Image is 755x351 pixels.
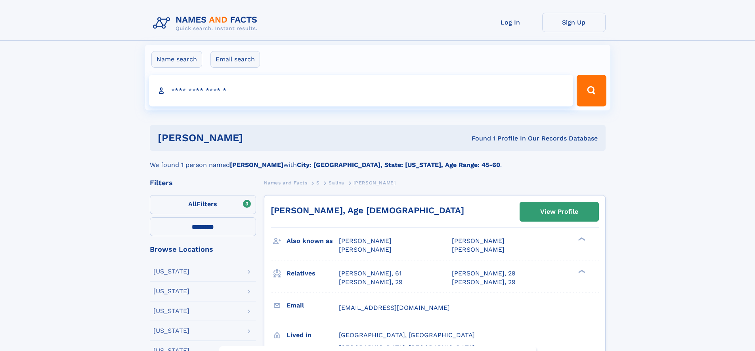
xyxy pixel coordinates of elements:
[210,51,260,68] label: Email search
[287,267,339,280] h3: Relatives
[452,278,516,286] a: [PERSON_NAME], 29
[287,299,339,312] h3: Email
[287,328,339,342] h3: Lived in
[264,178,308,188] a: Names and Facts
[271,205,464,215] a: [PERSON_NAME], Age [DEMOGRAPHIC_DATA]
[150,246,256,253] div: Browse Locations
[452,237,505,245] span: [PERSON_NAME]
[329,178,344,188] a: Salina
[150,151,606,170] div: We found 1 person named with .
[188,200,197,208] span: All
[339,269,401,278] a: [PERSON_NAME], 61
[153,288,189,294] div: [US_STATE]
[149,75,573,106] input: search input
[297,161,500,169] b: City: [GEOGRAPHIC_DATA], State: [US_STATE], Age Range: 45-60
[153,328,189,334] div: [US_STATE]
[576,269,586,274] div: ❯
[452,269,516,278] a: [PERSON_NAME], 29
[339,237,392,245] span: [PERSON_NAME]
[151,51,202,68] label: Name search
[520,202,598,221] a: View Profile
[158,133,357,143] h1: [PERSON_NAME]
[354,180,396,186] span: [PERSON_NAME]
[153,308,189,314] div: [US_STATE]
[339,304,450,311] span: [EMAIL_ADDRESS][DOMAIN_NAME]
[576,237,586,242] div: ❯
[540,203,578,221] div: View Profile
[316,180,320,186] span: S
[287,234,339,248] h3: Also known as
[316,178,320,188] a: S
[339,278,403,286] a: [PERSON_NAME], 29
[479,13,542,32] a: Log In
[150,179,256,186] div: Filters
[150,13,264,34] img: Logo Names and Facts
[230,161,283,169] b: [PERSON_NAME]
[329,180,344,186] span: Salina
[150,195,256,214] label: Filters
[339,246,392,253] span: [PERSON_NAME]
[577,75,606,106] button: Search Button
[357,134,598,143] div: Found 1 Profile In Our Records Database
[542,13,606,32] a: Sign Up
[452,246,505,253] span: [PERSON_NAME]
[153,268,189,275] div: [US_STATE]
[339,331,475,339] span: [GEOGRAPHIC_DATA], [GEOGRAPHIC_DATA]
